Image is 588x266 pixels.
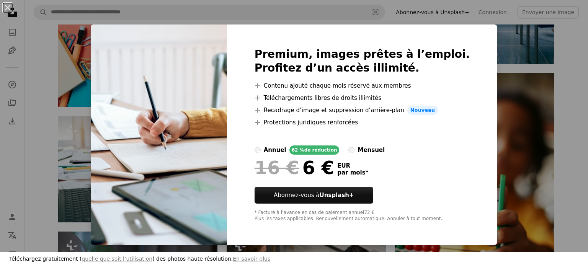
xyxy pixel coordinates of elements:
img: premium_photo-1661761077411-d50cba031848 [91,24,227,245]
a: En savoir plus [233,256,270,262]
span: Nouveau [407,106,438,115]
div: 62 % de réduction [289,145,340,155]
li: Protections juridiques renforcées [255,118,470,127]
input: annuel62 %de réduction [255,147,261,153]
a: quelle que soit l’utilisation [82,256,152,262]
span: 16 € [255,158,299,178]
span: par mois * [337,169,368,176]
button: Abonnez-vous àUnsplash+ [255,187,373,204]
div: * Facturé à l’avance en cas de paiement annuel 72 € Plus les taxes applicables. Renouvellement au... [255,210,470,222]
span: EUR [337,162,368,169]
h2: Premium, images prêtes à l’emploi. Profitez d’un accès illimité. [255,47,470,75]
li: Recadrage d’image et suppression d’arrière-plan [255,106,470,115]
input: mensuel [348,147,354,153]
li: Téléchargements libres de droits illimités [255,93,470,103]
strong: Unsplash+ [319,192,354,199]
div: annuel [264,145,286,155]
h3: Téléchargez gratuitement ( ) des photos haute résolution. [9,255,270,263]
div: 6 € [255,158,334,178]
li: Contenu ajouté chaque mois réservé aux membres [255,81,470,90]
div: mensuel [358,145,385,155]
